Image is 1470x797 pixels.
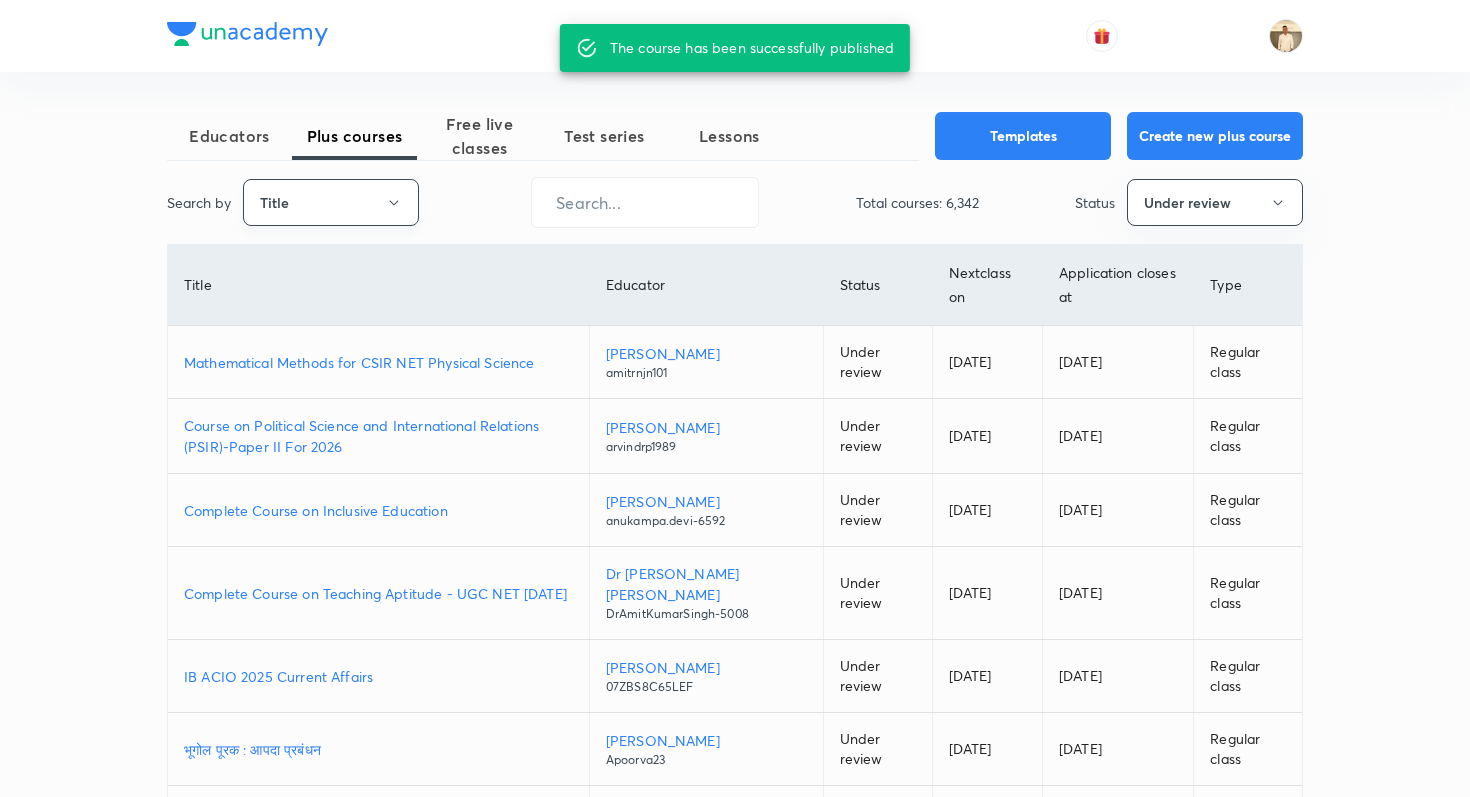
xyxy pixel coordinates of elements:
button: Under review [1127,179,1303,226]
button: Title [243,179,419,226]
td: Regular class [1194,474,1302,547]
th: Status [823,245,932,326]
td: [DATE] [1043,547,1194,640]
td: Under review [823,640,932,713]
a: [PERSON_NAME]Apoorva23 [606,730,807,769]
p: Apoorva23 [606,751,807,769]
td: Regular class [1194,713,1302,786]
a: Dr [PERSON_NAME] [PERSON_NAME]DrAmitKumarSingh-5008 [606,563,807,623]
p: Dr [PERSON_NAME] [PERSON_NAME] [606,563,807,605]
th: Title [168,245,589,326]
td: [DATE] [1043,713,1194,786]
p: Status [1075,192,1115,213]
div: The course has been successfully published [610,30,894,66]
a: Course on Political Science and International Relations (PSIR)-Paper II For 2026 [184,415,573,457]
td: Regular class [1194,399,1302,474]
td: Regular class [1194,640,1302,713]
a: IB ACIO 2025 Current Affairs [184,666,573,687]
td: [DATE] [932,399,1042,474]
p: Total courses: 6,342 [856,192,979,213]
td: Regular class [1194,547,1302,640]
a: Complete Course on Inclusive Education [184,500,573,521]
td: Regular class [1194,326,1302,399]
button: Create new plus course [1127,112,1303,160]
a: [PERSON_NAME]07ZBS8C65LEF [606,657,807,696]
img: Chandrakant Deshmukh [1269,19,1303,53]
a: भूगोल पूरक : आपदा प्रबंधन [184,739,573,760]
p: amitrnjn101 [606,364,807,382]
td: Under review [823,713,932,786]
td: [DATE] [1043,326,1194,399]
td: [DATE] [1043,474,1194,547]
td: Under review [823,326,932,399]
a: Company Logo [167,22,328,51]
td: [DATE] [1043,399,1194,474]
img: Company Logo [167,22,328,46]
td: [DATE] [932,326,1042,399]
a: [PERSON_NAME]amitrnjn101 [606,343,807,382]
p: arvindrp1989 [606,438,807,456]
th: Type [1194,245,1302,326]
td: Under review [823,474,932,547]
p: anukampa.devi-6592 [606,512,807,530]
a: Complete Course on Teaching Aptitude - UGC NET [DATE] [184,583,573,604]
th: Next class on [932,245,1042,326]
td: [DATE] [932,547,1042,640]
p: 07ZBS8C65LEF [606,678,807,696]
span: Educators [167,124,292,148]
p: [PERSON_NAME] [606,417,807,438]
p: Search by [167,192,231,213]
th: Application closes at [1043,245,1194,326]
a: [PERSON_NAME]anukampa.devi-6592 [606,491,807,530]
button: Templates [935,112,1111,160]
td: Under review [823,547,932,640]
td: Under review [823,399,932,474]
td: [DATE] [932,640,1042,713]
td: [DATE] [932,713,1042,786]
input: Search... [532,177,758,228]
button: avatar [1086,20,1118,52]
a: Mathematical Methods for CSIR NET Physical Science [184,352,573,373]
th: Educator [589,245,823,326]
span: Plus courses [292,124,417,148]
img: avatar [1093,27,1111,45]
span: Free live classes [417,112,542,160]
span: Lessons [667,124,792,148]
p: [PERSON_NAME] [606,730,807,751]
p: [PERSON_NAME] [606,657,807,678]
p: DrAmitKumarSingh-5008 [606,605,807,623]
span: Test series [542,124,667,148]
a: [PERSON_NAME]arvindrp1989 [606,417,807,456]
p: [PERSON_NAME] [606,491,807,512]
td: [DATE] [932,474,1042,547]
p: [PERSON_NAME] [606,343,807,364]
td: [DATE] [1043,640,1194,713]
